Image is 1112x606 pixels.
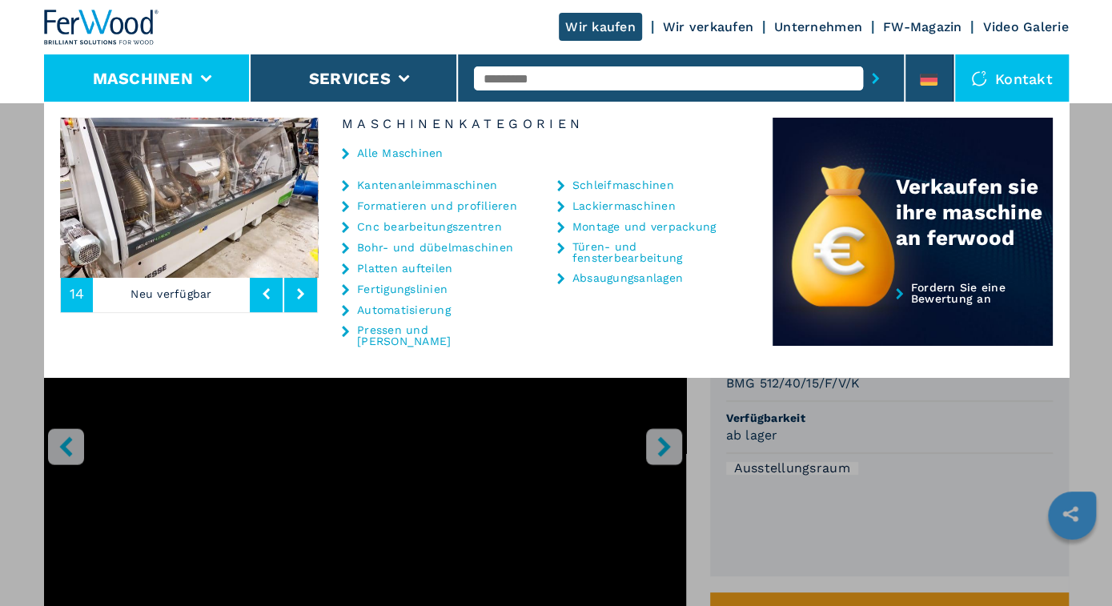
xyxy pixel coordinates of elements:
[318,118,773,130] h6: Maschinenkategorien
[357,324,517,347] a: Pressen und [PERSON_NAME]
[318,118,576,278] img: image
[971,70,987,86] img: Kontakt
[357,242,513,253] a: Bohr- und dübelmaschinen
[357,283,448,295] a: Fertigungslinien
[663,19,753,34] a: Wir verkaufen
[982,19,1068,34] a: Video Galerie
[955,54,1069,102] div: Kontakt
[572,272,683,283] a: Absaugungsanlagen
[309,69,391,88] button: Services
[60,118,318,278] img: image
[572,200,676,211] a: Lackiermaschinen
[559,13,642,41] a: Wir kaufen
[357,221,502,232] a: Cnc bearbeitungszentren
[357,179,497,191] a: Kantenanleimmaschinen
[357,304,451,315] a: Automatisierung
[896,174,1053,251] div: Verkaufen sie ihre maschine an ferwood
[572,221,717,232] a: Montage und verpackung
[883,19,962,34] a: FW-Magazin
[774,19,862,34] a: Unternehmen
[357,263,452,274] a: Platten aufteilen
[863,60,888,97] button: submit-button
[93,275,250,312] p: Neu verfügbar
[773,282,1053,347] a: Fordern Sie eine Bewertung an
[93,69,193,88] button: Maschinen
[357,147,444,159] a: Alle Maschinen
[572,179,674,191] a: Schleifmaschinen
[44,10,159,45] img: Ferwood
[357,200,517,211] a: Formatieren und profilieren
[70,287,85,301] span: 14
[572,241,733,263] a: Türen- und fensterbearbeitung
